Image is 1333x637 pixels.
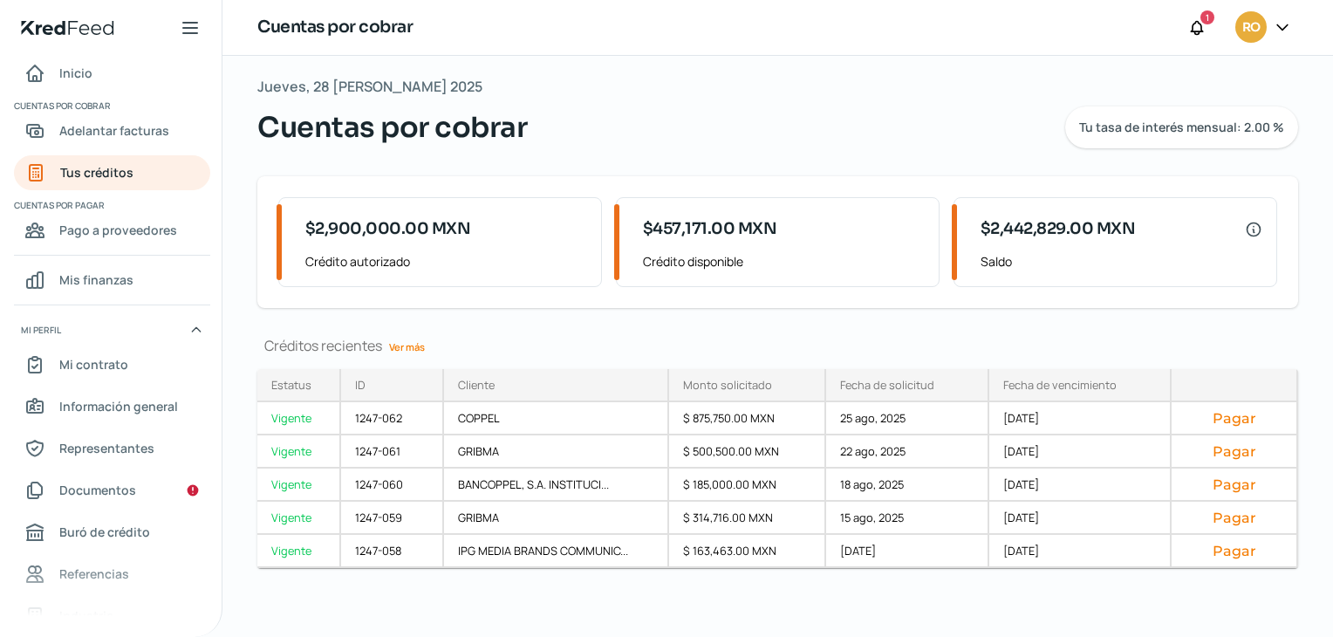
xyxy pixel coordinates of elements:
div: $ 185,000.00 MXN [669,469,827,502]
div: [DATE] [989,502,1172,535]
span: $457,171.00 MXN [643,217,777,241]
div: 1247-061 [341,435,444,469]
div: $ 163,463.00 MXN [669,535,827,568]
h1: Cuentas por cobrar [257,15,413,40]
span: Representantes [59,437,154,459]
a: Información general [14,389,210,424]
div: $ 500,500.00 MXN [669,435,827,469]
span: Saldo [981,250,1262,272]
a: Buró de crédito [14,515,210,550]
a: Pago a proveedores [14,213,210,248]
button: Pagar [1186,409,1282,427]
span: Información general [59,395,178,417]
div: Monto solicitado [683,377,772,393]
span: Mi perfil [21,322,61,338]
div: Créditos recientes [257,336,1298,355]
div: GRIBMA [444,435,669,469]
a: Mi contrato [14,347,210,382]
div: 22 ago, 2025 [826,435,989,469]
span: Mi contrato [59,353,128,375]
button: Pagar [1186,509,1282,526]
div: 1247-060 [341,469,444,502]
div: 1247-059 [341,502,444,535]
a: Adelantar facturas [14,113,210,148]
span: Cuentas por cobrar [257,106,527,148]
div: [DATE] [989,435,1172,469]
div: [DATE] [989,535,1172,568]
span: Pago a proveedores [59,219,177,241]
div: Fecha de vencimiento [1003,377,1117,393]
a: Vigente [257,402,341,435]
a: Representantes [14,431,210,466]
span: Mis finanzas [59,269,133,291]
a: Vigente [257,469,341,502]
span: 1 [1206,10,1209,25]
span: RO [1242,17,1260,38]
span: $2,442,829.00 MXN [981,217,1136,241]
div: 1247-062 [341,402,444,435]
button: Pagar [1186,542,1282,559]
a: Tus créditos [14,155,210,190]
div: Cliente [458,377,495,393]
div: [DATE] [989,402,1172,435]
span: Crédito autorizado [305,250,587,272]
div: Fecha de solicitud [840,377,934,393]
span: Documentos [59,479,136,501]
a: Documentos [14,473,210,508]
a: Mis finanzas [14,263,210,298]
span: Cuentas por pagar [14,197,208,213]
span: Jueves, 28 [PERSON_NAME] 2025 [257,74,482,99]
div: 1247-058 [341,535,444,568]
a: Ver más [382,333,432,360]
button: Pagar [1186,442,1282,460]
div: Estatus [271,377,311,393]
span: Industria [59,605,113,627]
div: $ 875,750.00 MXN [669,402,827,435]
div: [DATE] [826,535,989,568]
a: Vigente [257,502,341,535]
span: Referencias [59,563,129,585]
span: Buró de crédito [59,521,150,543]
div: COPPEL [444,402,669,435]
div: 25 ago, 2025 [826,402,989,435]
a: Vigente [257,535,341,568]
div: BANCOPPEL, S.A. INSTITUCI... [444,469,669,502]
span: Tu tasa de interés mensual: 2.00 % [1079,121,1284,134]
span: Adelantar facturas [59,120,169,141]
a: Industria [14,599,210,634]
button: Pagar [1186,476,1282,493]
div: GRIBMA [444,502,669,535]
span: $2,900,000.00 MXN [305,217,471,241]
div: ID [355,377,366,393]
a: Vigente [257,435,341,469]
a: Inicio [14,56,210,91]
span: Cuentas por cobrar [14,98,208,113]
span: Tus créditos [60,161,133,183]
div: 18 ago, 2025 [826,469,989,502]
div: $ 314,716.00 MXN [669,502,827,535]
div: IPG MEDIA BRANDS COMMUNIC... [444,535,669,568]
a: Referencias [14,557,210,592]
div: 15 ago, 2025 [826,502,989,535]
div: [DATE] [989,469,1172,502]
span: Crédito disponible [643,250,925,272]
span: Inicio [59,62,92,84]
